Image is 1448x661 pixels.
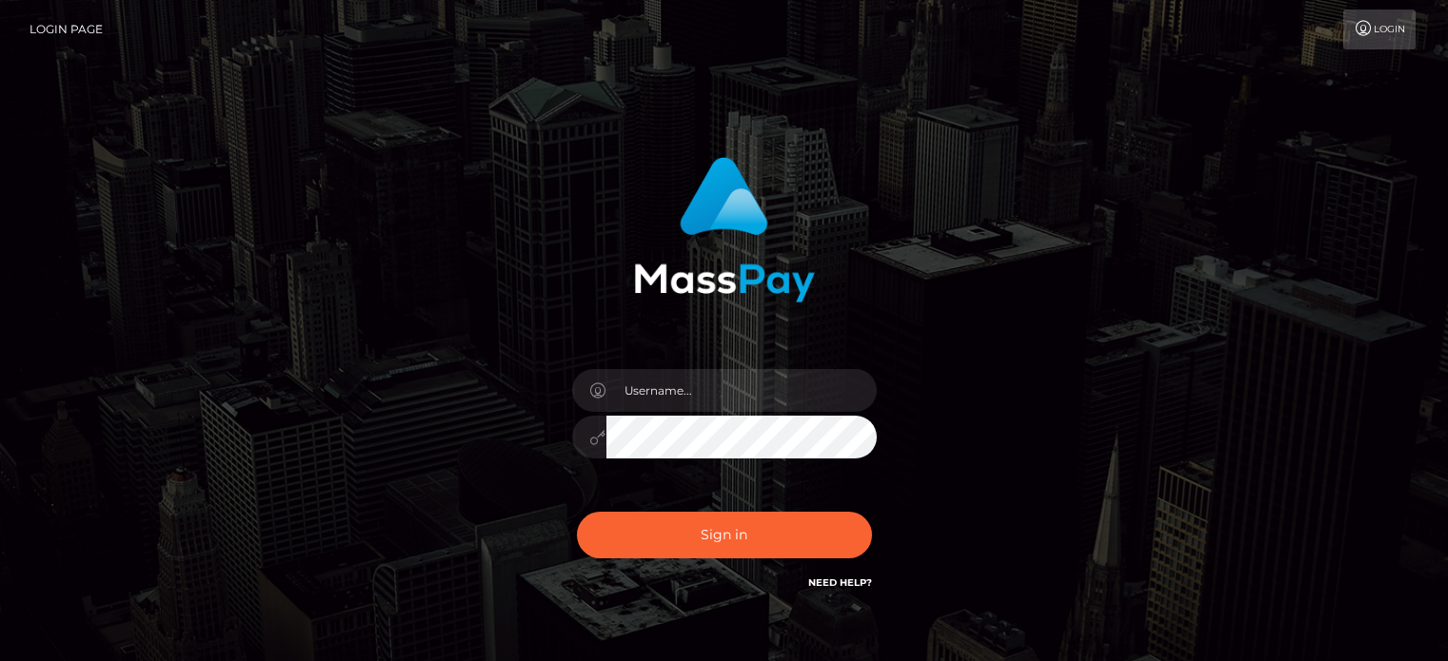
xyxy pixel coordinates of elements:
[634,157,815,302] img: MassPay Login
[606,369,877,412] input: Username...
[1343,10,1416,49] a: Login
[808,576,872,589] a: Need Help?
[577,512,872,558] button: Sign in
[30,10,103,49] a: Login Page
